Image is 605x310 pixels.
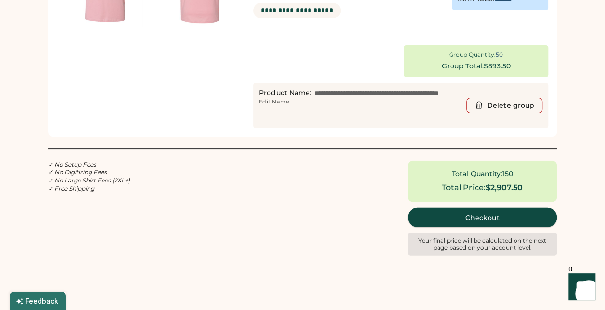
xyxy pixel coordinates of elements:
div: $893.50 [484,62,511,71]
div: Group Total: [442,62,484,71]
div: 150 [502,170,513,178]
button: Delete group [466,98,542,113]
div: $2,907.50 [486,183,523,192]
iframe: Front Chat [559,267,601,308]
div: 50 [496,51,503,59]
em: ✓ No Large Shirt Fees (2XL+) [48,177,130,184]
button: Checkout [408,208,557,227]
em: ✓ No Setup Fees [48,161,96,168]
div: Total Price: [442,182,486,194]
div: Total Quantity: [452,169,502,179]
div: Your final price will be calculated on the next page based on your account level. [412,237,553,252]
em: ✓ Free Shipping [48,185,94,192]
div: Group Quantity: [449,51,496,59]
div: Edit Name [259,98,289,106]
div: Product Name: [259,89,311,98]
em: ✓ No Digitizing Fees [48,168,107,176]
